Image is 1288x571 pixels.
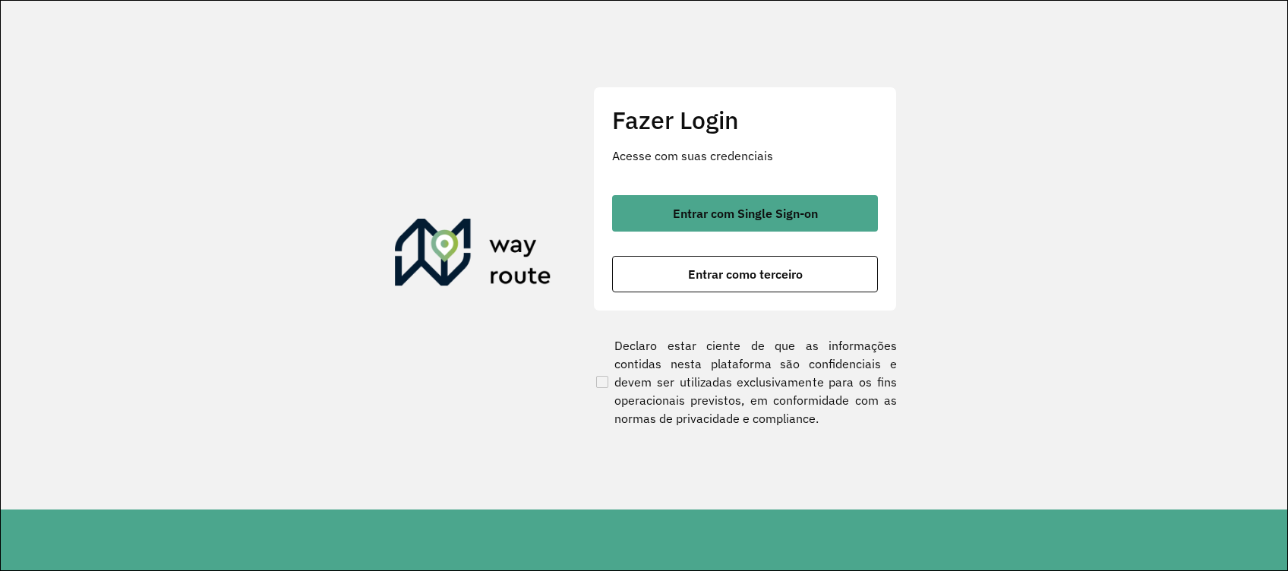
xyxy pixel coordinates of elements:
[612,195,878,232] button: button
[612,256,878,292] button: button
[612,106,878,134] h2: Fazer Login
[593,336,897,427] label: Declaro estar ciente de que as informações contidas nesta plataforma são confidenciais e devem se...
[673,207,818,219] span: Entrar com Single Sign-on
[688,268,803,280] span: Entrar como terceiro
[395,219,551,292] img: Roteirizador AmbevTech
[612,147,878,165] p: Acesse com suas credenciais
